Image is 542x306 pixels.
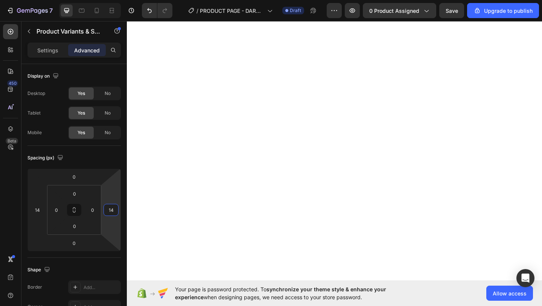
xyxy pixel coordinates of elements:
[467,3,539,18] button: Upgrade to publish
[27,110,41,116] div: Tablet
[27,265,52,275] div: Shape
[105,129,111,136] span: No
[27,90,45,97] div: Desktop
[78,90,85,97] span: Yes
[27,129,42,136] div: Mobile
[78,110,85,116] span: Yes
[105,90,111,97] span: No
[493,289,527,297] span: Allow access
[32,204,43,216] input: 14
[27,153,65,163] div: Spacing (px)
[7,80,18,86] div: 450
[446,8,458,14] span: Save
[67,237,82,249] input: 0
[67,220,82,232] input: 0px
[200,7,264,15] span: PRODUCT PAGE - DARKEST HOURS TEE
[290,7,301,14] span: Draft
[67,188,82,199] input: 0px
[105,110,111,116] span: No
[51,204,62,216] input: 0px
[439,3,464,18] button: Save
[363,3,436,18] button: 0 product assigned
[74,46,100,54] p: Advanced
[27,284,42,291] div: Border
[516,269,534,287] div: Open Intercom Messenger
[369,7,419,15] span: 0 product assigned
[486,286,533,301] button: Allow access
[27,71,60,81] div: Display on
[87,204,98,216] input: 0px
[6,138,18,144] div: Beta
[3,3,56,18] button: 7
[49,6,53,15] p: 7
[473,7,533,15] div: Upgrade to publish
[105,204,117,216] input: 14
[84,284,119,291] div: Add...
[175,285,416,301] span: Your page is password protected. To when designing pages, we need access to your store password.
[67,171,82,182] input: 0
[196,7,198,15] span: /
[142,3,172,18] div: Undo/Redo
[175,286,386,300] span: synchronize your theme style & enhance your experience
[37,46,58,54] p: Settings
[37,27,100,36] p: Product Variants & Swatches
[127,20,542,281] iframe: Design area
[78,129,85,136] span: Yes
